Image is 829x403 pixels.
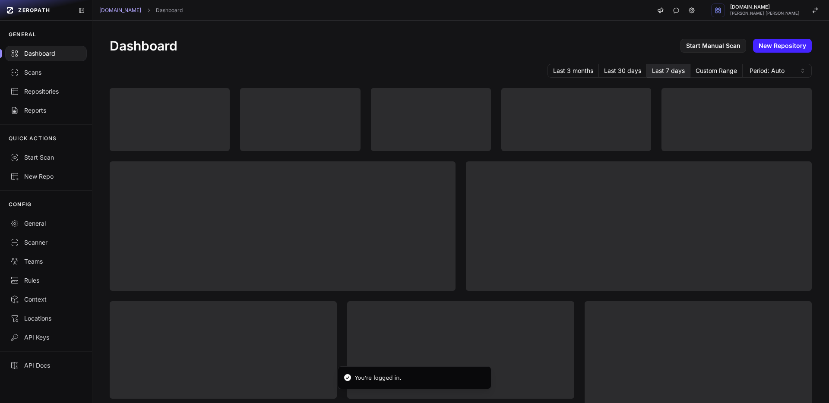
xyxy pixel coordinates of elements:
div: Context [10,295,82,304]
span: Period: Auto [750,66,785,75]
svg: chevron right, [146,7,152,13]
button: Last 7 days [647,64,690,78]
div: API Docs [10,361,82,370]
div: Dashboard [10,49,82,58]
a: ZEROPATH [3,3,71,17]
div: New Repo [10,172,82,181]
div: Scanner [10,238,82,247]
p: GENERAL [9,31,36,38]
a: Start Manual Scan [680,39,746,53]
div: Repositories [10,87,82,96]
span: [DOMAIN_NAME] [730,5,800,9]
span: [PERSON_NAME] [PERSON_NAME] [730,11,800,16]
div: General [10,219,82,228]
div: API Keys [10,333,82,342]
button: Last 3 months [547,64,599,78]
p: CONFIG [9,201,32,208]
span: ZEROPATH [18,7,50,14]
div: Reports [10,106,82,115]
a: [DOMAIN_NAME] [99,7,141,14]
div: You're logged in. [355,374,402,382]
div: Rules [10,276,82,285]
svg: caret sort, [799,67,806,74]
div: Start Scan [10,153,82,162]
nav: breadcrumb [99,7,183,14]
p: QUICK ACTIONS [9,135,57,142]
div: Scans [10,68,82,77]
a: Dashboard [156,7,183,14]
div: Teams [10,257,82,266]
a: New Repository [753,39,812,53]
button: Last 30 days [599,64,647,78]
div: Locations [10,314,82,323]
h1: Dashboard [110,38,177,54]
button: Custom Range [690,64,743,78]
